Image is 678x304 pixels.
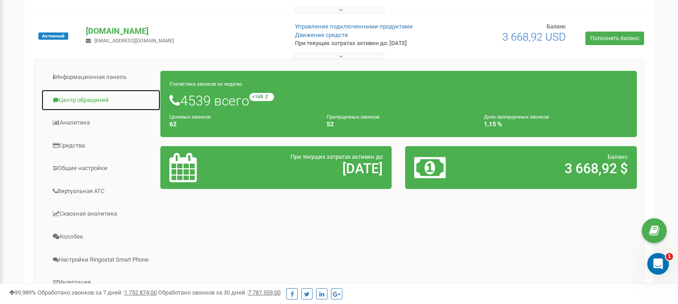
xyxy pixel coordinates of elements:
span: 99,989% [9,289,36,296]
h4: 1,15 % [484,121,628,128]
a: Центр обращений [41,89,161,111]
small: Доля пропущенных звонков [484,114,549,120]
a: Пополнить баланс [585,32,644,45]
u: 1 752 874,00 [124,289,157,296]
span: 1 [666,253,673,260]
span: Баланс [608,153,628,160]
a: Средства [41,135,161,157]
span: Обработано звонков за 30 дней : [158,289,281,296]
small: Пропущенных звонков [327,114,379,120]
h2: [DATE] [245,161,383,176]
span: [EMAIL_ADDRESS][DOMAIN_NAME] [94,38,174,44]
a: Движение средств [295,32,348,38]
iframe: Intercom live chat [647,253,669,275]
p: При текущих затратах активен до: [DATE] [295,39,437,48]
span: 3 668,92 USD [502,31,566,43]
h4: 62 [169,121,313,128]
h2: 3 668,92 $ [490,161,628,176]
a: Коллбек [41,226,161,248]
small: +168 [249,93,274,101]
a: Интеграция [41,272,161,294]
a: Информационная панель [41,66,161,88]
u: 7 787 559,00 [248,289,281,296]
a: Настройки Ringostat Smart Phone [41,249,161,271]
h1: 4539 всего [169,93,628,108]
a: Управление подключенными продуктами [295,23,413,30]
span: Баланс [547,23,566,30]
span: Обработано звонков за 7 дней : [37,289,157,296]
small: Целевых звонков [169,114,210,120]
a: Общие настройки [41,157,161,180]
a: Аналитика [41,112,161,134]
span: При текущих затратах активен до [290,153,383,160]
p: [DOMAIN_NAME] [86,25,280,37]
a: Виртуальная АТС [41,180,161,203]
span: Активный [38,32,68,40]
a: Сквозная аналитика [41,203,161,225]
small: Статистика звонков за неделю [169,81,242,87]
h4: 52 [327,121,470,128]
